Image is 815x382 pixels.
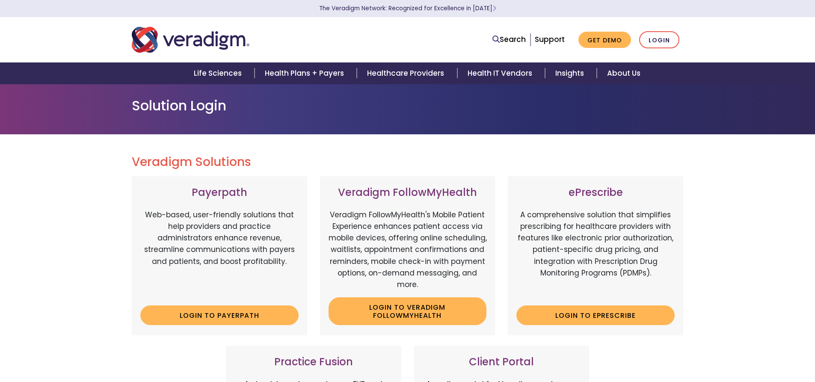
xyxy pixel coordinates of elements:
span: Learn More [492,4,496,12]
h1: Solution Login [132,98,684,114]
h3: Practice Fusion [234,356,393,368]
h2: Veradigm Solutions [132,155,684,169]
h3: Payerpath [140,187,299,199]
a: Insights [545,62,597,84]
a: Search [492,34,526,45]
a: The Veradigm Network: Recognized for Excellence in [DATE]Learn More [319,4,496,12]
a: Health Plans + Payers [255,62,357,84]
a: Healthcare Providers [357,62,457,84]
a: Login to ePrescribe [516,305,675,325]
a: Login [639,31,679,49]
a: Get Demo [578,32,631,48]
a: About Us [597,62,651,84]
a: Health IT Vendors [457,62,545,84]
p: A comprehensive solution that simplifies prescribing for healthcare providers with features like ... [516,209,675,299]
a: Support [535,34,565,44]
h3: Veradigm FollowMyHealth [329,187,487,199]
a: Login to Veradigm FollowMyHealth [329,297,487,325]
img: Veradigm logo [132,26,249,54]
a: Login to Payerpath [140,305,299,325]
h3: Client Portal [423,356,581,368]
a: Life Sciences [184,62,255,84]
p: Veradigm FollowMyHealth's Mobile Patient Experience enhances patient access via mobile devices, o... [329,209,487,290]
p: Web-based, user-friendly solutions that help providers and practice administrators enhance revenu... [140,209,299,299]
h3: ePrescribe [516,187,675,199]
